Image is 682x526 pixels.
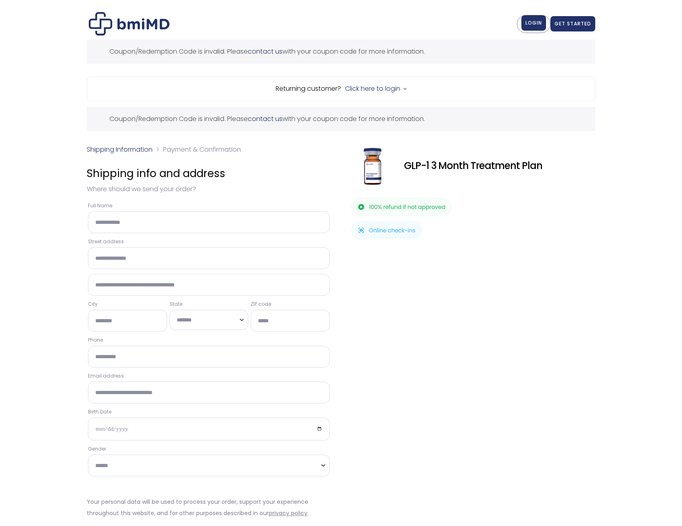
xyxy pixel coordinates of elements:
[169,301,249,308] label: State
[351,198,452,216] img: 100% refund if not approved
[251,301,330,308] label: ZIP code
[87,163,331,184] h3: Shipping info and address
[248,47,282,56] a: contact us
[351,144,394,187] img: GLP-1 3 Month Treatment Plan
[156,145,159,154] span: >
[87,184,331,195] p: Where should we send your order?
[88,238,330,245] label: Street address
[248,114,282,123] a: contact us
[404,160,595,171] div: GLP-1 3 Month Treatment Plan
[87,107,595,131] div: Coupon/Redemption Code is invalid. Please with your coupon code for more information.
[87,145,153,154] a: Shipping Information
[550,16,595,31] a: GET STARTED
[88,372,330,380] label: Email address
[88,445,330,453] label: Gender
[88,336,330,344] label: Phone
[87,40,595,64] div: Coupon/Redemption Code is invalid. Please with your coupon code for more information.
[554,20,591,27] span: GET STARTED
[525,19,542,26] span: LOGIN
[351,221,422,240] img: Online check-ins
[88,202,330,209] label: Full Name
[87,77,595,101] div: Returning customer?
[88,408,330,415] label: Birth Date
[345,83,400,94] a: Click here to login
[88,301,167,308] label: City
[89,12,169,35] img: Checkout
[87,496,331,519] p: Your personal data will be used to process your order, support your experience throughout this we...
[163,145,241,154] span: Payment & Confirmation
[269,509,308,517] a: privacy policy
[521,15,546,31] a: LOGIN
